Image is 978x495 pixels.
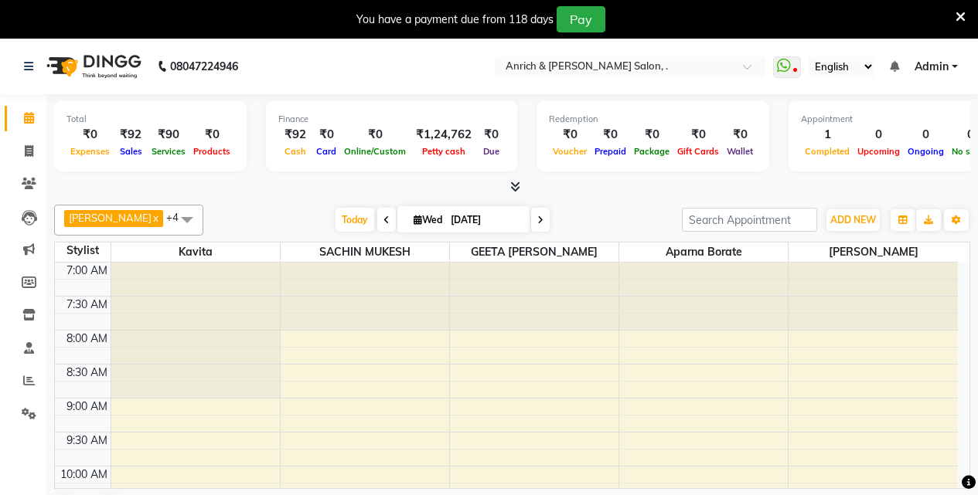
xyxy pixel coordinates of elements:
span: Gift Cards [673,146,723,157]
span: Aparna borate [619,242,788,262]
div: Finance [278,113,505,126]
div: ₹0 [630,126,673,144]
div: Redemption [549,113,757,126]
span: Expenses [66,146,114,157]
div: ₹0 [312,126,340,144]
span: Petty cash [418,146,469,157]
img: logo [39,45,145,88]
div: 0 [854,126,904,144]
span: GEETA [PERSON_NAME] [450,242,618,262]
span: Kavita [111,242,280,262]
span: [PERSON_NAME] [69,212,152,224]
span: Cash [281,146,310,157]
button: Pay [557,6,605,32]
div: ₹0 [340,126,410,144]
div: 9:00 AM [63,398,111,415]
span: Prepaid [591,146,630,157]
span: Upcoming [854,146,904,157]
span: Completed [801,146,854,157]
div: 0 [904,126,948,144]
div: ₹90 [148,126,189,144]
div: ₹0 [189,126,234,144]
div: ₹0 [591,126,630,144]
span: Package [630,146,673,157]
div: ₹1,24,762 [410,126,478,144]
span: Today [336,208,374,232]
div: 8:30 AM [63,364,111,381]
div: 7:30 AM [63,297,111,313]
input: Search Appointment [682,208,817,232]
span: Sales [116,146,146,157]
span: Due [479,146,503,157]
div: ₹92 [114,126,148,144]
div: ₹92 [278,126,312,144]
div: Stylist [55,242,111,259]
b: 08047224946 [170,45,238,88]
span: Wed [410,214,446,225]
a: x [152,212,158,224]
span: Voucher [549,146,591,157]
span: Card [312,146,340,157]
span: +4 [166,211,190,223]
div: ₹0 [673,126,723,144]
div: 1 [801,126,854,144]
div: 9:30 AM [63,432,111,449]
span: ADD NEW [830,214,876,225]
input: 2025-09-03 [446,209,523,232]
span: Products [189,146,234,157]
span: SACHIN MUKESH [281,242,449,262]
div: 10:00 AM [57,466,111,483]
div: ₹0 [549,126,591,144]
span: Ongoing [904,146,948,157]
span: Admin [915,59,949,75]
div: ₹0 [723,126,757,144]
span: Services [148,146,189,157]
span: [PERSON_NAME] [789,242,958,262]
span: Wallet [723,146,757,157]
div: You have a payment due from 118 days [356,12,554,28]
div: ₹0 [478,126,505,144]
div: 7:00 AM [63,263,111,279]
div: ₹0 [66,126,114,144]
span: Online/Custom [340,146,410,157]
button: ADD NEW [826,209,880,231]
div: 8:00 AM [63,331,111,347]
div: Total [66,113,234,126]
